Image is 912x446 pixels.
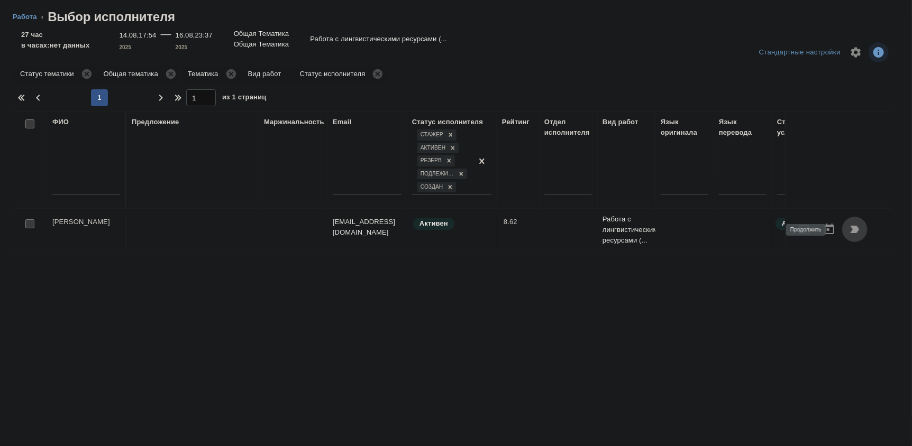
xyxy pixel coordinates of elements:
[416,128,458,142] div: Стажер, Активен, Резерв, Подлежит внедрению, Создан
[13,13,37,21] a: Работа
[504,217,534,227] div: 8.62
[333,117,351,127] div: Email
[52,117,69,127] div: ФИО
[416,181,457,194] div: Стажер, Активен, Резерв, Подлежит внедрению, Создан
[161,25,171,53] div: —
[222,91,267,106] span: из 1 страниц
[544,117,592,138] div: Отдел исполнителя
[13,8,899,25] nav: breadcrumb
[416,154,456,168] div: Стажер, Активен, Резерв, Подлежит внедрению, Создан
[14,66,95,83] div: Статус тематики
[756,44,843,61] div: split button
[104,69,162,79] p: Общая тематика
[603,214,650,246] p: Работа с лингвистическими ресурсами (...
[188,69,222,79] p: Тематика
[97,66,179,83] div: Общая тематика
[21,30,90,40] p: 27 час
[300,69,369,79] p: Статус исполнителя
[817,217,842,242] button: Открыть календарь загрузки
[777,117,825,138] div: Статус услуги
[782,218,810,229] p: Активен
[132,117,179,127] div: Предложение
[417,182,444,193] div: Создан
[417,143,447,154] div: Активен
[869,42,891,62] span: Посмотреть информацию
[181,66,240,83] div: Тематика
[139,31,156,39] p: 17:54
[248,69,285,79] p: Вид работ
[419,218,448,229] p: Активен
[47,211,126,248] td: [PERSON_NAME]
[417,129,445,141] div: Стажер
[843,40,869,65] span: Настроить таблицу
[41,12,43,22] li: ‹
[25,219,34,228] input: Выбери исполнителей, чтобы отправить приглашение на работу
[412,117,483,127] div: Статус исполнителя
[719,117,767,138] div: Язык перевода
[603,117,639,127] div: Вид работ
[502,117,530,127] div: Рейтинг
[412,217,491,231] div: Рядовой исполнитель: назначай с учетом рейтинга
[417,169,455,180] div: Подлежит внедрению
[234,29,289,39] p: Общая Тематика
[661,117,708,138] div: Язык оригинала
[416,168,468,181] div: Стажер, Активен, Резерв, Подлежит внедрению, Создан
[264,117,324,127] div: Маржинальность
[48,8,175,25] h2: Выбор исполнителя
[417,155,443,166] div: Резерв
[333,217,402,238] p: [EMAIL_ADDRESS][DOMAIN_NAME]
[416,142,460,155] div: Стажер, Активен, Резерв, Подлежит внедрению, Создан
[176,31,195,39] p: 16.08,
[120,31,139,39] p: 14.08,
[20,69,78,79] p: Статус тематики
[195,31,213,39] p: 23:37
[294,66,387,83] div: Статус исполнителя
[310,34,447,44] p: Работа с лингвистическими ресурсами (...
